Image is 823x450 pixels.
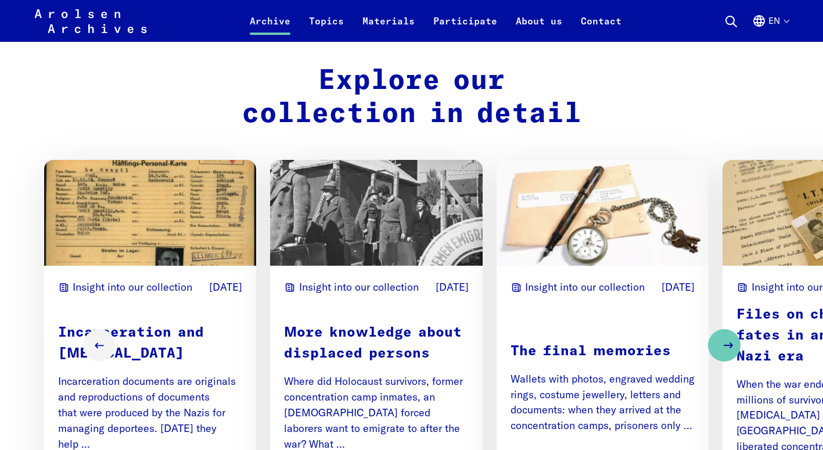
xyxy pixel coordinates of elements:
[662,280,695,295] time: [DATE]
[83,329,116,362] button: Previous slide
[209,280,242,295] time: [DATE]
[166,65,657,131] h2: Explore our collection in detail
[752,14,789,42] button: English, language selection
[73,280,192,295] span: Insight into our collection
[240,14,300,42] a: Archive
[525,280,645,295] span: Insight into our collection
[240,7,631,35] nav: Primary
[424,14,506,42] a: Participate
[708,329,741,362] button: Next slide
[511,341,695,362] p: The final memories
[353,14,424,42] a: Materials
[284,323,468,365] p: More knowledge about displaced persons
[506,14,572,42] a: About us
[300,14,353,42] a: Topics
[436,280,469,295] time: [DATE]
[299,280,419,295] span: Insight into our collection
[511,372,695,434] p: Wallets with photos, engraved wedding rings, costume jewellery, letters and documents: when they ...
[572,14,631,42] a: Contact
[58,323,242,365] p: Incarceration and [MEDICAL_DATA]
